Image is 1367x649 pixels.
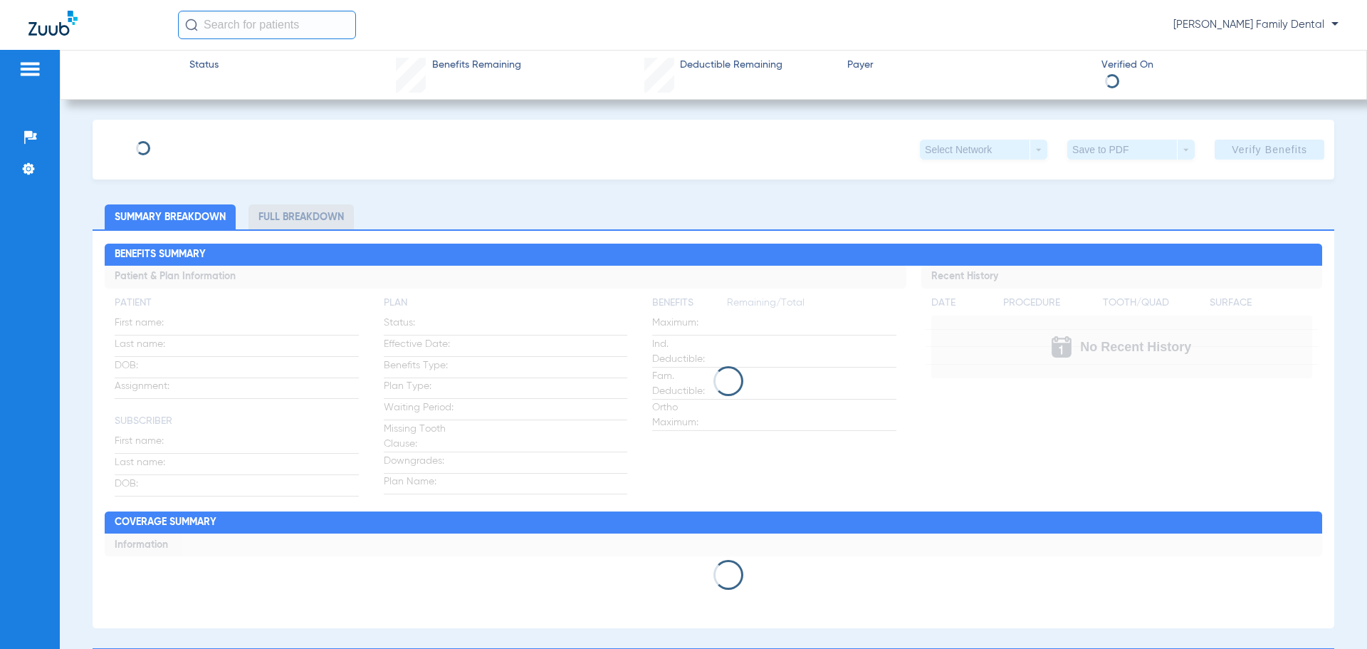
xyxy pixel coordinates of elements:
img: Search Icon [185,19,198,31]
input: Search for patients [178,11,356,39]
span: [PERSON_NAME] Family Dental [1173,18,1339,32]
span: Verified On [1101,58,1344,73]
span: Payer [847,58,1089,73]
span: Deductible Remaining [680,58,782,73]
span: Status [189,58,219,73]
img: Zuub Logo [28,11,78,36]
img: hamburger-icon [19,61,41,78]
li: Summary Breakdown [105,204,236,229]
li: Full Breakdown [248,204,354,229]
h2: Coverage Summary [105,512,1321,534]
span: Benefits Remaining [432,58,521,73]
h2: Benefits Summary [105,244,1321,266]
